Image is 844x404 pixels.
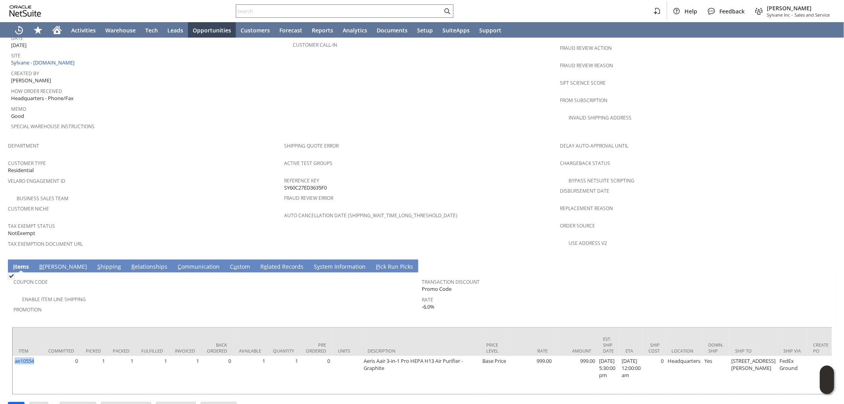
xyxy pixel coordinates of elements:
span: Support [479,27,501,34]
a: Items [11,263,31,271]
a: Use Address V2 [569,240,607,247]
td: Headquarters [666,356,702,394]
svg: Recent Records [14,25,24,35]
a: Auto Cancellation Date (shipping_wait_time_long_threshold_date) [284,212,458,219]
input: Search [236,6,442,16]
td: 1 [233,356,267,394]
td: Yes [702,356,729,394]
span: Leads [167,27,183,34]
a: Warehouse [101,22,140,38]
span: B [39,263,43,270]
div: Available [239,348,261,354]
td: 1 [135,356,169,394]
a: Pick Run Picks [374,263,415,271]
td: Aeris Aair 3-in-1 Pro HEPA H13 Air Purifier - Graphite [362,356,480,394]
iframe: Click here to launch Oracle Guided Learning Help Panel [820,366,834,394]
a: Enable Item Line Shipping [22,296,86,303]
a: Unrolled view on [822,261,831,271]
a: Tech [140,22,163,38]
td: 0 [300,356,332,394]
a: Relationships [129,263,169,271]
td: 1 [267,356,300,394]
span: [PERSON_NAME] [11,77,51,84]
div: Pre Ordered [306,342,326,354]
span: R [131,263,135,270]
td: 0 [201,356,233,394]
span: Tech [145,27,158,34]
td: 1 [169,356,201,394]
a: Opportunities [188,22,236,38]
span: Reports [312,27,333,34]
span: e [264,263,267,270]
span: Activities [71,27,96,34]
div: Amount [560,348,591,354]
svg: Home [52,25,62,35]
div: Ship To [735,348,772,354]
a: B[PERSON_NAME] [37,263,89,271]
a: Custom [228,263,252,271]
div: Quantity [273,348,294,354]
td: [DATE] 12:00:00 am [620,356,643,394]
span: y [317,263,320,270]
span: Documents [377,27,408,34]
span: Analytics [343,27,367,34]
span: Warehouse [105,27,136,34]
div: Fulfilled [141,348,163,354]
span: Residential [8,167,34,174]
td: [DATE] 5:30:00 pm [597,356,620,394]
span: SuiteApps [442,27,470,34]
a: Department [8,142,39,149]
a: ae10554 [15,357,34,364]
a: How Order Received [11,88,62,95]
a: Active Test Groups [284,160,332,167]
a: Support [474,22,506,38]
span: Sylvane Inc [767,12,790,18]
a: Replacement reason [560,205,613,212]
div: Description [368,348,474,354]
a: Shipping [95,263,123,271]
a: Customer Type [8,160,46,167]
span: [PERSON_NAME] [767,4,830,12]
a: Sift Science Score [560,80,606,86]
span: I [13,263,15,270]
div: Packed [113,348,129,354]
span: Oracle Guided Learning Widget. To move around, please hold and drag [820,380,834,395]
svg: Search [442,6,452,16]
span: Headquarters - Phone/Fax [11,95,74,102]
a: Reports [307,22,338,38]
div: Picked [86,348,101,354]
a: Fraud Review Reason [560,62,613,69]
a: Setup [412,22,438,38]
span: C [178,263,181,270]
a: Created By [11,70,39,77]
div: Back Ordered [207,342,227,354]
div: Ship Via [783,348,801,354]
a: Tax Exempt Status [8,223,55,230]
td: [STREET_ADDRESS][PERSON_NAME] [729,356,778,394]
svg: Shortcuts [33,25,43,35]
span: NotExempt [8,230,35,237]
a: Shipping Quote Error [284,142,339,149]
td: 0 [42,356,80,394]
span: Forecast [279,27,302,34]
span: Good [11,112,24,120]
div: Units [338,348,356,354]
a: Activities [66,22,101,38]
div: ETA [626,348,637,354]
span: - [791,12,793,18]
a: Sylvane - [DOMAIN_NAME] [11,59,76,66]
td: 1 [107,356,135,394]
span: Opportunities [193,27,231,34]
a: SuiteApps [438,22,474,38]
a: Delay Auto-Approval Until [560,142,628,149]
a: Customers [236,22,275,38]
a: Site [11,52,21,59]
a: Home [47,22,66,38]
a: Invalid Shipping Address [569,114,632,121]
div: Create PO [813,342,831,354]
a: Coupon Code [13,279,48,285]
a: Disbursement Date [560,188,609,194]
a: Promotion [13,306,42,313]
a: Fraud Review Error [284,195,333,201]
a: Fraud Review Action [560,45,612,51]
